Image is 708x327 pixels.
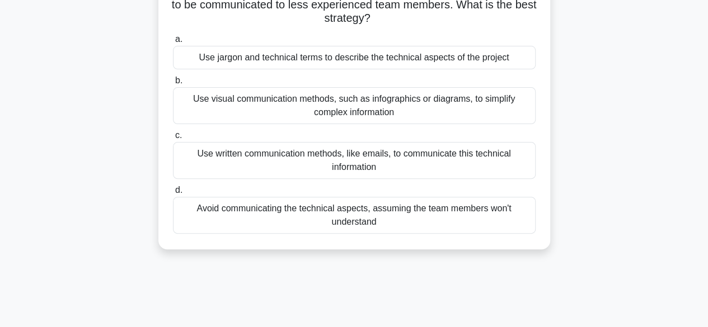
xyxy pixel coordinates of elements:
[173,46,536,69] div: Use jargon and technical terms to describe the technical aspects of the project
[173,87,536,124] div: Use visual communication methods, such as infographics or diagrams, to simplify complex information
[175,130,182,140] span: c.
[173,197,536,234] div: Avoid communicating the technical aspects, assuming the team members won't understand
[175,75,182,85] span: b.
[175,185,182,195] span: d.
[173,142,536,179] div: Use written communication methods, like emails, to communicate this technical information
[175,34,182,44] span: a.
